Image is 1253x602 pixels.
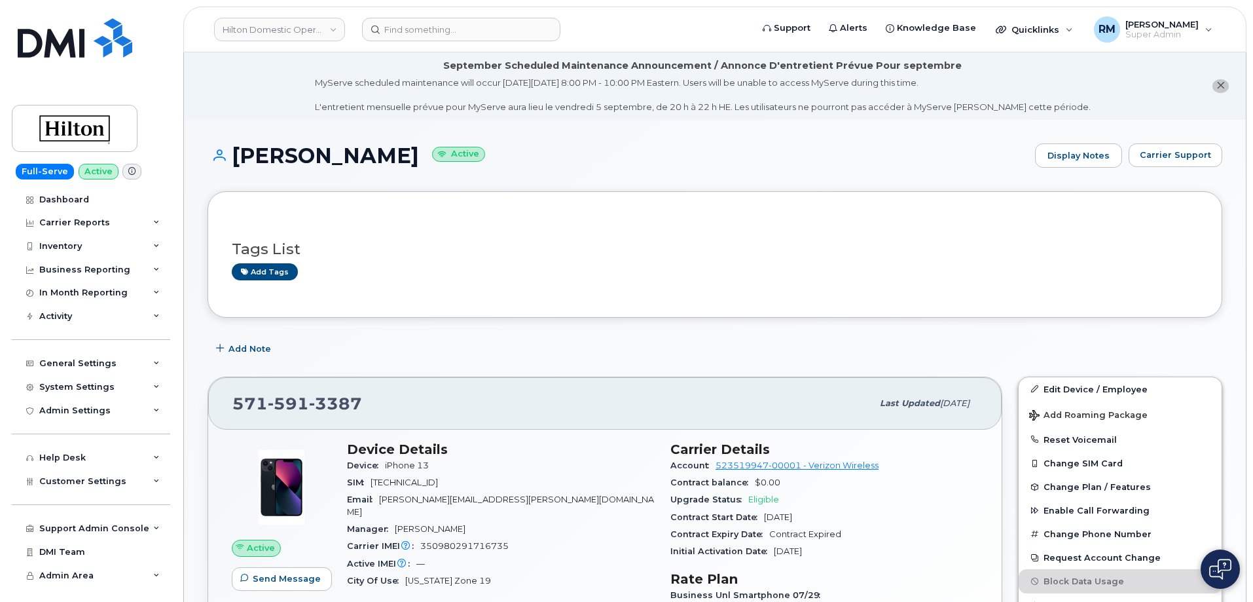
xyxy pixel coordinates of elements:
[1019,499,1222,522] button: Enable Call Forwarding
[347,495,654,516] span: [PERSON_NAME][EMAIL_ADDRESS][PERSON_NAME][DOMAIN_NAME]
[1140,149,1211,161] span: Carrier Support
[1019,451,1222,475] button: Change SIM Card
[670,495,748,504] span: Upgrade Status
[764,512,792,522] span: [DATE]
[347,495,379,504] span: Email
[670,590,827,600] span: Business Unl Smartphone 07/29
[1029,410,1148,423] span: Add Roaming Package
[670,529,769,539] span: Contract Expiry Date
[670,478,755,487] span: Contract balance
[315,77,1091,113] div: MyServe scheduled maintenance will occur [DATE][DATE] 8:00 PM - 10:00 PM Eastern. Users will be u...
[347,442,655,457] h3: Device Details
[385,461,429,470] span: iPhone 13
[1209,559,1231,580] img: Open chat
[420,541,509,551] span: 350980291716735
[1019,475,1222,499] button: Change Plan / Features
[347,559,416,569] span: Active IMEI
[1044,482,1151,492] span: Change Plan / Features
[268,394,309,413] span: 591
[347,576,405,586] span: City Of Use
[670,461,716,470] span: Account
[347,478,371,487] span: SIM
[755,478,780,487] span: $0.00
[228,343,271,355] span: Add Note
[232,567,332,591] button: Send Message
[774,546,802,556] span: [DATE]
[716,461,879,470] a: 523519947-00001 - Verizon Wireless
[405,576,491,586] span: [US_STATE] Zone 19
[1035,143,1122,168] a: Display Notes
[347,541,420,551] span: Carrier IMEI
[232,394,362,413] span: 571
[1019,546,1222,569] button: Request Account Change
[769,529,841,539] span: Contract Expired
[347,461,385,470] span: Device
[1019,401,1222,428] button: Add Roaming Package
[432,147,485,162] small: Active
[670,546,774,556] span: Initial Activation Date
[309,394,362,413] span: 3387
[670,571,978,587] h3: Rate Plan
[1212,79,1229,93] button: close notification
[242,448,321,527] img: image20231002-3703462-1ig824h.jpeg
[1019,522,1222,546] button: Change Phone Number
[247,542,275,554] span: Active
[748,495,779,504] span: Eligible
[670,512,764,522] span: Contract Start Date
[940,398,970,408] span: [DATE]
[253,573,321,585] span: Send Message
[880,398,940,408] span: Last updated
[232,241,1198,257] h3: Tags List
[1019,569,1222,593] button: Block Data Usage
[416,559,425,569] span: —
[395,524,465,534] span: [PERSON_NAME]
[1129,143,1222,167] button: Carrier Support
[1019,377,1222,401] a: Edit Device / Employee
[208,337,282,361] button: Add Note
[371,478,438,487] span: [TECHNICAL_ID]
[347,524,395,534] span: Manager
[443,59,962,73] div: September Scheduled Maintenance Announcement / Annonce D'entretient Prévue Pour septembre
[670,442,978,457] h3: Carrier Details
[208,144,1028,167] h1: [PERSON_NAME]
[1044,506,1150,516] span: Enable Call Forwarding
[1019,428,1222,451] button: Reset Voicemail
[232,263,298,280] a: Add tags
